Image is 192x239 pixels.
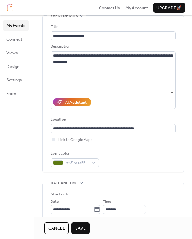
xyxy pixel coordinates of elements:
span: Design [6,63,19,70]
span: Time [103,199,111,205]
div: Description [51,44,174,50]
a: Design [3,61,29,71]
button: Save [71,222,90,234]
button: Upgrade🚀 [153,3,185,13]
span: Link to Google Maps [58,137,92,143]
a: Settings [3,75,29,85]
span: Contact Us [99,5,120,11]
span: Date [51,199,59,205]
span: Cancel [48,225,65,232]
span: Event details [51,13,78,19]
span: Connect [6,36,22,43]
span: Date and time [51,180,78,186]
a: My Events [3,20,29,30]
div: Location [51,117,174,123]
span: Settings [6,77,22,83]
span: My Account [125,5,148,11]
button: AI Assistant [53,98,91,106]
span: #5E7A13FF [66,160,89,166]
span: Form [6,90,16,97]
span: Upgrade 🚀 [156,5,182,11]
span: Views [6,50,18,56]
a: Views [3,47,29,58]
div: Start date [51,191,69,197]
span: My Events [6,22,25,29]
div: Title [51,24,174,30]
a: Connect [3,34,29,44]
span: Save [75,225,86,232]
a: Form [3,88,29,98]
img: logo [7,4,13,11]
div: AI Assistant [65,99,87,106]
a: Contact Us [99,4,120,11]
div: Event color [51,151,98,157]
a: My Account [125,4,148,11]
button: Cancel [44,222,69,234]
